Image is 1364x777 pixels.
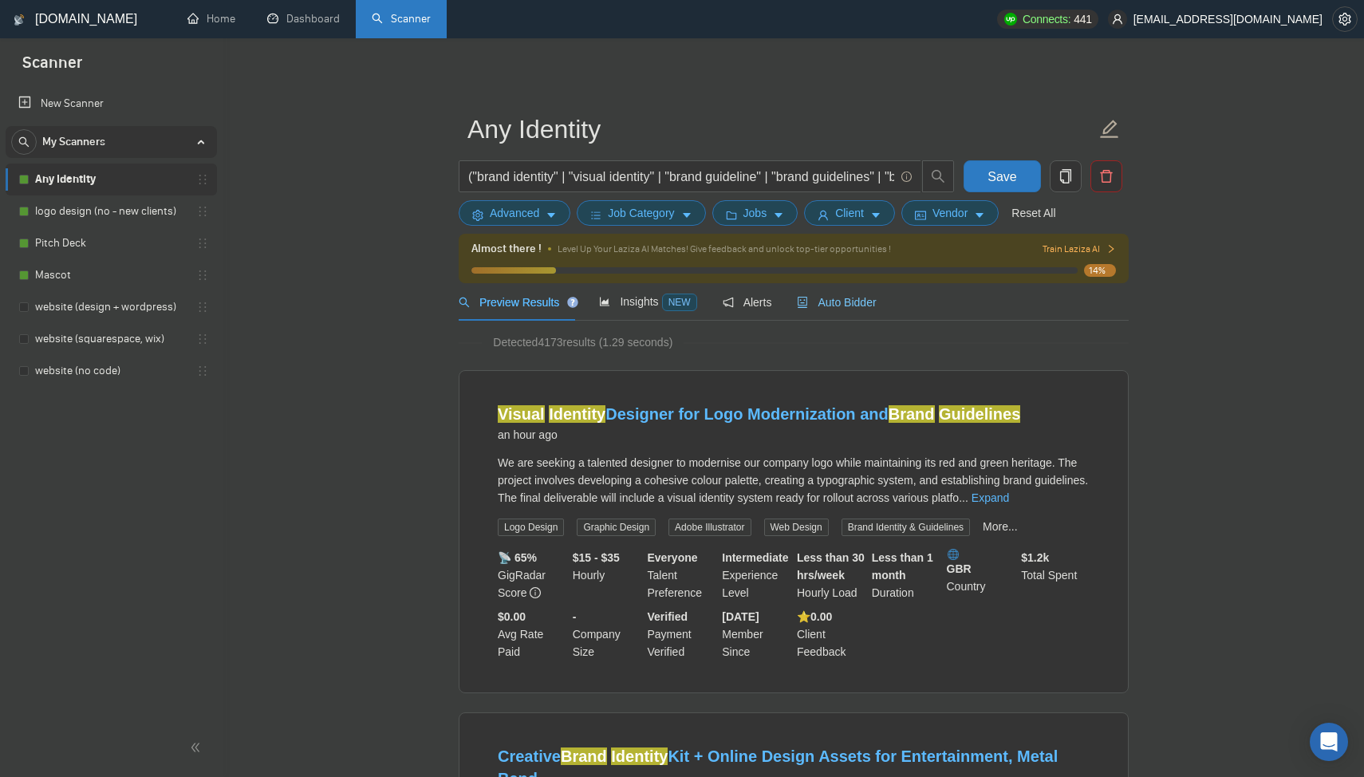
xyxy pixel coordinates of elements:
button: copy [1050,160,1082,192]
div: Talent Preference [645,549,719,601]
span: info-circle [901,172,912,182]
span: edit [1099,119,1120,140]
div: Tooltip anchor [566,295,580,310]
span: 441 [1074,10,1091,28]
button: userClientcaret-down [804,200,895,226]
a: website (design + wordpress) [35,291,187,323]
a: Any Identity [35,164,187,195]
b: Everyone [648,551,698,564]
div: Country [944,549,1019,601]
button: Save [964,160,1041,192]
span: double-left [190,740,206,755]
a: website (squarespace, wix) [35,323,187,355]
a: Pitch Deck [35,227,187,259]
img: upwork-logo.png [1004,13,1017,26]
span: Adobe Illustrator [668,519,751,536]
div: Company Size [570,608,645,661]
mark: Brand [889,405,935,423]
span: delete [1091,169,1122,183]
a: searchScanner [372,12,431,26]
button: settingAdvancedcaret-down [459,200,570,226]
div: GigRadar Score [495,549,570,601]
span: NEW [662,294,697,311]
span: Vendor [932,204,968,222]
a: website (no code) [35,355,187,387]
span: idcard [915,209,926,221]
span: folder [726,209,737,221]
span: search [923,169,953,183]
button: Train Laziza AI [1043,242,1116,257]
span: Advanced [490,204,539,222]
b: ⭐️ 0.00 [797,610,832,623]
span: Client [835,204,864,222]
span: Auto Bidder [797,296,876,309]
mark: Brand [561,747,607,765]
b: - [573,610,577,623]
span: setting [1333,13,1357,26]
a: Reset All [1011,204,1055,222]
span: Almost there ! [471,240,542,258]
span: search [459,297,470,308]
span: My Scanners [42,126,105,158]
span: 14% [1084,264,1116,277]
div: Hourly [570,549,645,601]
a: setting [1332,13,1358,26]
span: holder [196,205,209,218]
b: Less than 1 month [872,551,933,582]
span: search [12,136,36,148]
div: Client Feedback [794,608,869,661]
b: 📡 65% [498,551,537,564]
span: We are seeking a talented designer to modernise our company logo while maintaining its red and gr... [498,456,1088,504]
div: an hour ago [498,425,1020,444]
img: logo [14,7,25,33]
a: dashboardDashboard [267,12,340,26]
b: [DATE] [722,610,759,623]
span: notification [723,297,734,308]
span: Graphic Design [577,519,656,536]
a: More... [983,520,1018,533]
span: Insights [599,295,696,308]
a: New Scanner [18,88,204,120]
a: logo design (no - new clients) [35,195,187,227]
div: Member Since [719,608,794,661]
button: setting [1332,6,1358,32]
span: caret-down [870,209,881,221]
b: GBR [947,549,1015,575]
button: folderJobscaret-down [712,200,798,226]
span: holder [196,237,209,250]
div: Open Intercom Messenger [1310,723,1348,761]
mark: Guidelines [939,405,1020,423]
div: Payment Verified [645,608,719,661]
mark: Identity [549,405,605,423]
span: Job Category [608,204,674,222]
span: user [818,209,829,221]
div: Total Spent [1018,549,1093,601]
span: area-chart [599,296,610,307]
input: Scanner name... [467,109,1096,149]
span: caret-down [974,209,985,221]
span: caret-down [681,209,692,221]
div: Duration [869,549,944,601]
mark: Visual [498,405,545,423]
span: caret-down [546,209,557,221]
mark: Identity [611,747,668,765]
span: right [1106,244,1116,254]
span: Preview Results [459,296,574,309]
span: ... [959,491,968,504]
b: Less than 30 hrs/week [797,551,865,582]
span: Scanner [10,51,95,85]
button: barsJob Categorycaret-down [577,200,705,226]
span: holder [196,333,209,345]
span: Alerts [723,296,772,309]
div: Hourly Load [794,549,869,601]
b: Intermediate [722,551,788,564]
span: Web Design [764,519,829,536]
b: $15 - $35 [573,551,620,564]
span: bars [590,209,601,221]
span: holder [196,173,209,186]
button: search [922,160,954,192]
li: New Scanner [6,88,217,120]
span: Brand Identity & Guidelines [842,519,970,536]
span: user [1112,14,1123,25]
